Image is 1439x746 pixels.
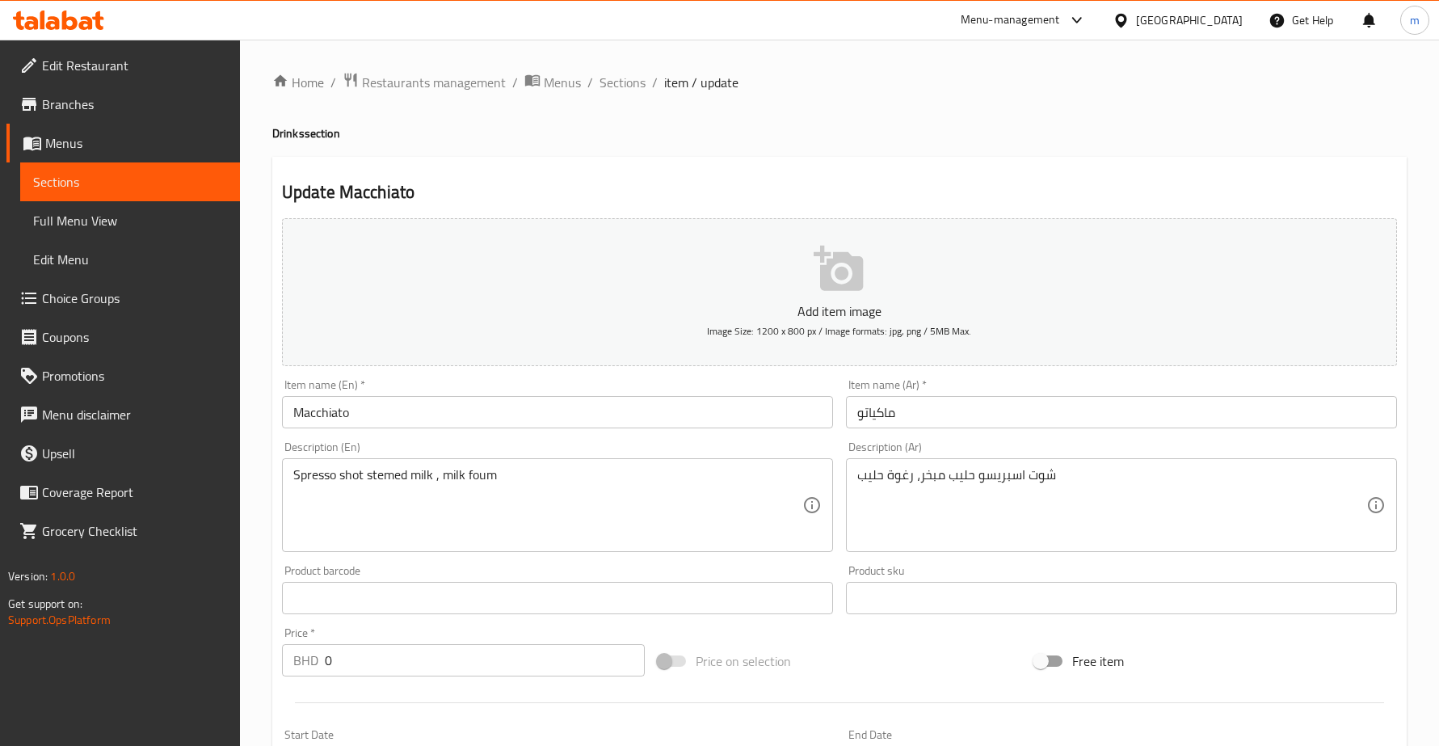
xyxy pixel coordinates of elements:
[6,46,240,85] a: Edit Restaurant
[282,180,1397,204] h2: Update Macchiato
[587,73,593,92] li: /
[1136,11,1243,29] div: [GEOGRAPHIC_DATA]
[1410,11,1420,29] span: m
[6,124,240,162] a: Menus
[6,279,240,318] a: Choice Groups
[33,250,227,269] span: Edit Menu
[6,473,240,512] a: Coverage Report
[8,609,111,630] a: Support.OpsPlatform
[8,593,82,614] span: Get support on:
[42,405,227,424] span: Menu disclaimer
[293,467,802,544] textarea: Spresso shot stemed milk , milk foum
[42,521,227,541] span: Grocery Checklist
[45,133,227,153] span: Menus
[42,95,227,114] span: Branches
[600,73,646,92] a: Sections
[6,356,240,395] a: Promotions
[6,395,240,434] a: Menu disclaimer
[282,396,833,428] input: Enter name En
[8,566,48,587] span: Version:
[524,72,581,93] a: Menus
[857,467,1366,544] textarea: شوت اسبريسو حليب مبخر، رغوة حليب
[282,582,833,614] input: Please enter product barcode
[282,218,1397,366] button: Add item imageImage Size: 1200 x 800 px / Image formats: jpg, png / 5MB Max.
[293,651,318,670] p: BHD
[362,73,506,92] span: Restaurants management
[42,483,227,502] span: Coverage Report
[6,85,240,124] a: Branches
[846,396,1397,428] input: Enter name Ar
[20,162,240,201] a: Sections
[20,240,240,279] a: Edit Menu
[696,651,791,671] span: Price on selection
[20,201,240,240] a: Full Menu View
[330,73,336,92] li: /
[6,512,240,550] a: Grocery Checklist
[272,72,1407,93] nav: breadcrumb
[664,73,738,92] span: item / update
[343,72,506,93] a: Restaurants management
[325,644,645,676] input: Please enter price
[1072,651,1124,671] span: Free item
[42,444,227,463] span: Upsell
[6,434,240,473] a: Upsell
[50,566,75,587] span: 1.0.0
[961,11,1060,30] div: Menu-management
[272,125,1407,141] h4: Drinks section
[33,172,227,192] span: Sections
[512,73,518,92] li: /
[544,73,581,92] span: Menus
[42,56,227,75] span: Edit Restaurant
[307,301,1372,321] p: Add item image
[33,211,227,230] span: Full Menu View
[652,73,658,92] li: /
[707,322,971,340] span: Image Size: 1200 x 800 px / Image formats: jpg, png / 5MB Max.
[42,289,227,308] span: Choice Groups
[846,582,1397,614] input: Please enter product sku
[42,327,227,347] span: Coupons
[6,318,240,356] a: Coupons
[42,366,227,386] span: Promotions
[272,73,324,92] a: Home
